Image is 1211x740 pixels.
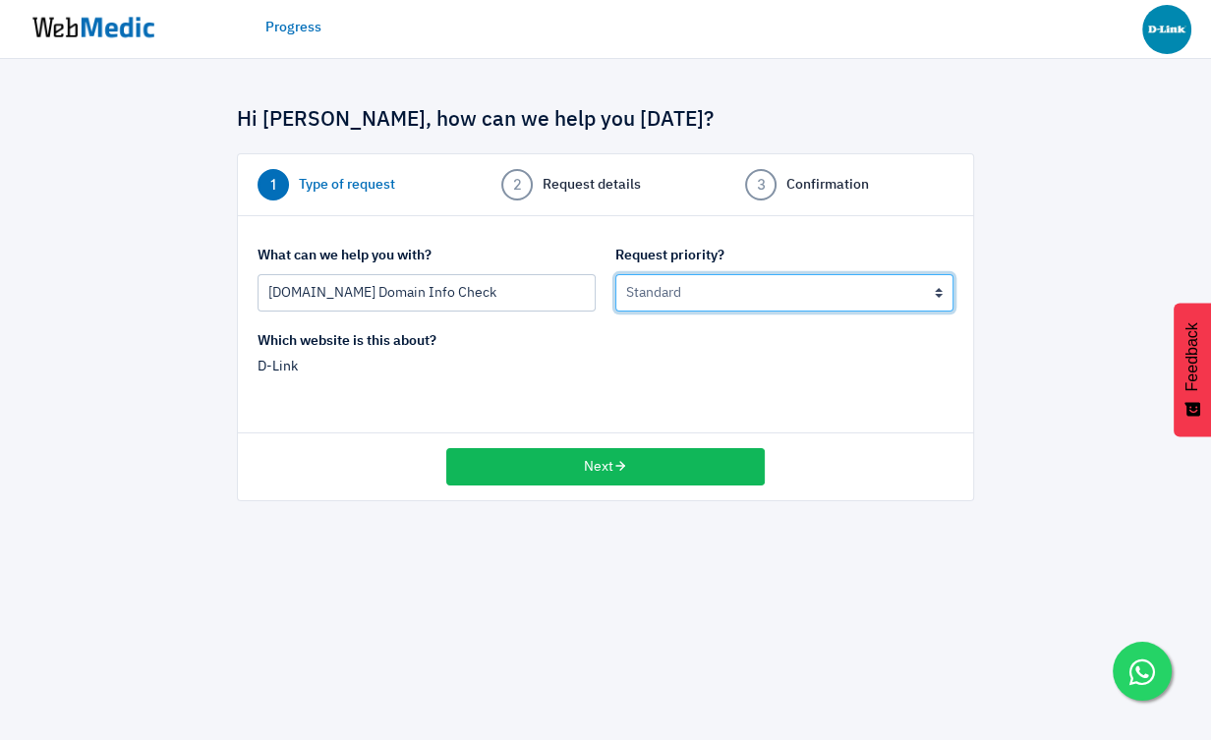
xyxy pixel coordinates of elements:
span: Confirmation [786,175,869,196]
a: 2 Request details [501,169,710,200]
strong: Request priority? [615,249,724,262]
span: Feedback [1183,322,1201,391]
a: 1 Type of request [258,169,466,200]
p: D-Link [258,357,596,377]
span: Type of request [299,175,395,196]
strong: What can we help you with? [258,249,432,262]
span: Request details [543,175,641,196]
a: 3 Confirmation [745,169,953,200]
span: 2 [501,169,533,200]
button: Next [446,448,765,485]
span: 3 [745,169,777,200]
a: Progress [265,18,321,38]
h4: Hi [PERSON_NAME], how can we help you [DATE]? [237,108,974,134]
button: Feedback - Show survey [1174,303,1211,436]
span: 1 [258,169,289,200]
strong: Which website is this about? [258,334,436,348]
